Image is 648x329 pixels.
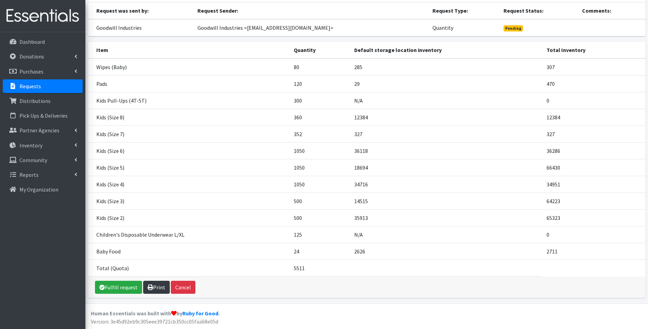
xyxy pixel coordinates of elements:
[19,38,45,45] p: Dashboard
[350,75,542,92] td: 29
[88,92,290,109] td: Kids Pull-Ups (4T-5T)
[290,226,350,243] td: 125
[542,109,646,126] td: 12384
[542,126,646,142] td: 327
[350,92,542,109] td: N/A
[542,193,646,209] td: 64223
[88,193,290,209] td: Kids (Size 3)
[19,112,68,119] p: Pick Ups & Deliveries
[350,176,542,193] td: 34716
[88,2,193,19] th: Request was sent by:
[19,53,44,60] p: Donations
[88,19,193,36] td: Goodwill Industries
[290,92,350,109] td: 300
[499,2,578,19] th: Request Status:
[3,65,83,78] a: Purchases
[88,109,290,126] td: Kids (Size 8)
[3,139,83,152] a: Inventory
[290,209,350,226] td: 500
[88,176,290,193] td: Kids (Size 4)
[350,243,542,260] td: 2626
[542,209,646,226] td: 65323
[578,2,645,19] th: Comments:
[88,75,290,92] td: Pads
[290,126,350,142] td: 352
[88,226,290,243] td: Children's Disposable Underwear L/XL
[290,193,350,209] td: 500
[19,68,43,75] p: Purchases
[542,42,646,58] th: Total Inventory
[542,159,646,176] td: 66430
[290,243,350,260] td: 24
[3,4,83,27] img: HumanEssentials
[171,281,195,294] button: Cancel
[3,79,83,93] a: Requests
[3,50,83,63] a: Donations
[88,42,290,58] th: Item
[350,193,542,209] td: 14515
[290,260,350,276] td: 5511
[350,42,542,58] th: Default storage location inventory
[19,171,39,178] p: Reports
[143,281,170,294] a: Print
[504,25,523,31] span: Pending
[350,226,542,243] td: N/A
[290,75,350,92] td: 120
[350,126,542,142] td: 327
[3,123,83,137] a: Partner Agencies
[19,97,51,104] p: Distributions
[290,58,350,76] td: 80
[350,159,542,176] td: 18694
[542,92,646,109] td: 0
[542,176,646,193] td: 34951
[193,19,428,36] td: Goodwill Industries <[EMAIL_ADDRESS][DOMAIN_NAME]>
[193,2,428,19] th: Request Sender:
[3,35,83,49] a: Dashboard
[350,209,542,226] td: 35913
[350,109,542,126] td: 12384
[19,186,58,193] p: My Organization
[3,94,83,108] a: Distributions
[290,42,350,58] th: Quantity
[542,243,646,260] td: 2711
[542,75,646,92] td: 470
[19,142,42,149] p: Inventory
[19,83,41,90] p: Requests
[3,109,83,122] a: Pick Ups & Deliveries
[350,142,542,159] td: 36118
[88,243,290,260] td: Baby Food
[542,142,646,159] td: 36286
[290,176,350,193] td: 1050
[350,58,542,76] td: 285
[19,127,59,134] p: Partner Agencies
[95,281,142,294] a: Fulfill request
[88,260,290,276] td: Total (Quota)
[91,318,218,325] span: Version: 3e45d92eb9c305eee39721cb350cc05faa68e05d
[542,226,646,243] td: 0
[88,58,290,76] td: Wipes (Baby)
[290,159,350,176] td: 1050
[88,142,290,159] td: Kids (Size 6)
[3,183,83,196] a: My Organization
[91,310,220,317] strong: Human Essentials was built with by .
[290,109,350,126] td: 360
[182,310,218,317] a: Ruby for Good
[542,58,646,76] td: 307
[3,168,83,182] a: Reports
[3,153,83,167] a: Community
[19,157,47,163] p: Community
[88,159,290,176] td: Kids (Size 5)
[428,2,500,19] th: Request Type:
[290,142,350,159] td: 1050
[88,126,290,142] td: Kids (Size 7)
[88,209,290,226] td: Kids (Size 2)
[428,19,500,36] td: Quantity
